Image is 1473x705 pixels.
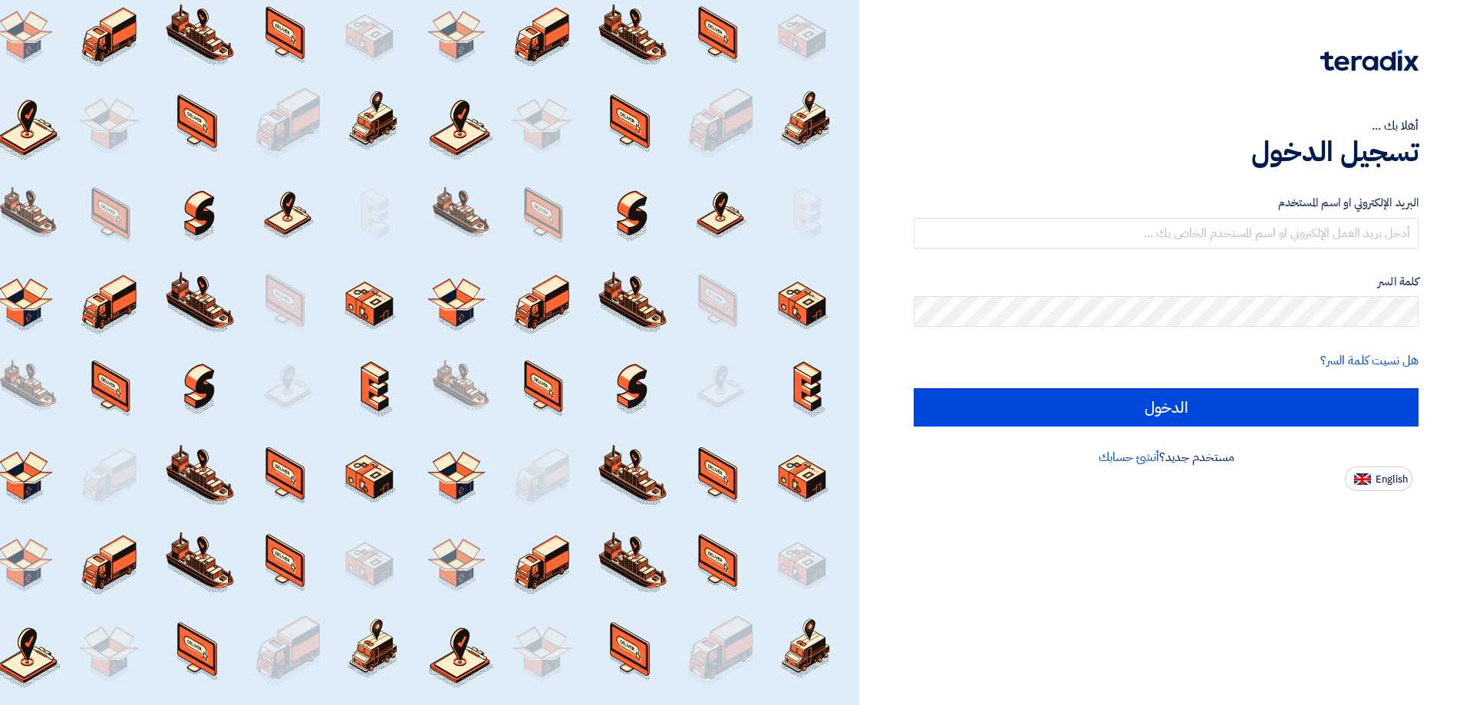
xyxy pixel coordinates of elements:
[914,448,1419,466] div: مستخدم جديد؟
[914,117,1419,135] div: أهلا بك ...
[1354,473,1371,485] img: en-US.png
[914,135,1419,169] h1: تسجيل الدخول
[1320,50,1419,71] img: Teradix logo
[914,388,1419,427] input: الدخول
[1320,351,1419,370] a: هل نسيت كلمة السر؟
[1345,466,1412,491] button: English
[914,273,1419,291] label: كلمة السر
[914,194,1419,212] label: البريد الإلكتروني او اسم المستخدم
[914,218,1419,249] input: أدخل بريد العمل الإلكتروني او اسم المستخدم الخاص بك ...
[1099,448,1159,466] a: أنشئ حسابك
[1376,474,1408,485] span: English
